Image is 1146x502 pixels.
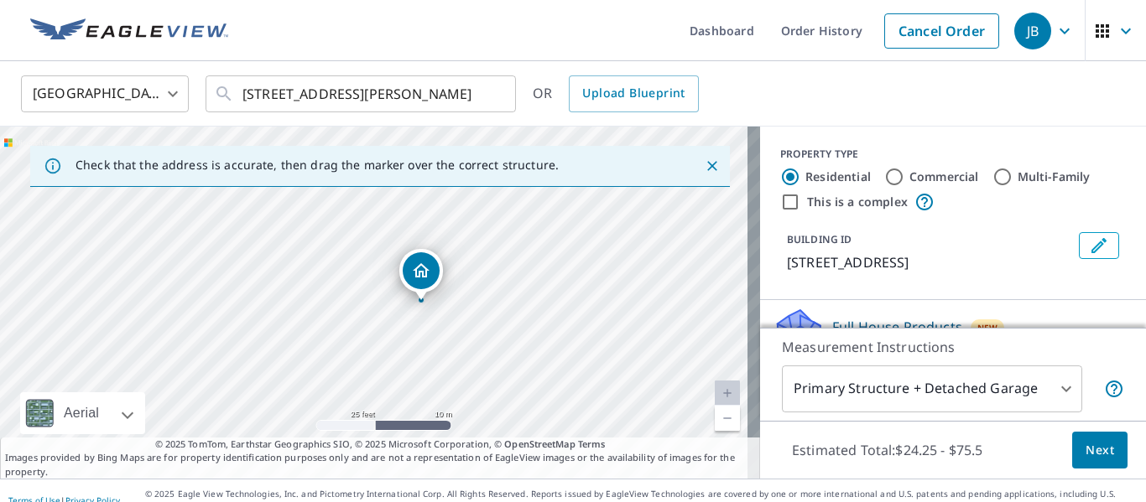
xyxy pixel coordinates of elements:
p: [STREET_ADDRESS] [787,252,1072,272]
span: © 2025 TomTom, Earthstar Geographics SIO, © 2025 Microsoft Corporation, © [155,437,606,452]
div: Aerial [59,392,104,434]
div: PROPERTY TYPE [780,147,1126,162]
span: Your report will include the primary structure and a detached garage if one exists. [1104,379,1124,399]
p: Full House Products [832,317,962,337]
a: Terms [578,437,606,450]
div: OR [533,75,699,112]
p: Check that the address is accurate, then drag the marker over the correct structure. [76,158,559,173]
p: Measurement Instructions [782,337,1124,357]
span: Upload Blueprint [582,83,685,104]
div: JB [1014,13,1051,49]
label: Commercial [909,168,979,185]
label: Multi-Family [1018,168,1091,185]
input: Search by address or latitude-longitude [242,70,482,117]
div: Full House ProductsNew [774,307,1133,355]
div: [GEOGRAPHIC_DATA] [21,70,189,117]
a: OpenStreetMap [504,437,575,450]
a: Current Level 20, Zoom In Disabled [715,380,740,406]
div: Aerial [20,392,145,434]
label: This is a complex [807,194,908,210]
a: Upload Blueprint [569,75,698,112]
a: Cancel Order [884,13,999,49]
button: Close [701,155,723,177]
label: Residential [805,168,871,185]
div: Primary Structure + Detached Garage [782,365,1082,412]
button: Next [1072,432,1128,469]
p: BUILDING ID [787,232,852,246]
span: New [977,321,998,334]
img: EV Logo [30,18,228,44]
button: Edit building 1 [1079,232,1119,259]
span: Next [1086,440,1114,461]
div: Dropped pin, building 1, Residential property, 26 Willow Bay Dr South Barrington, IL 60010 [399,249,443,301]
p: Estimated Total: $24.25 - $75.5 [779,432,997,468]
a: Current Level 20, Zoom Out [715,406,740,431]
